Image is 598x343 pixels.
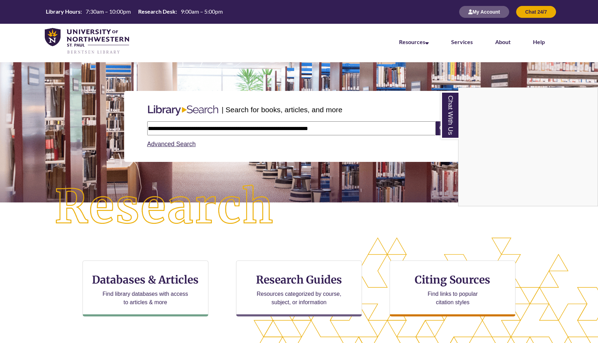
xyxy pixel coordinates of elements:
[45,28,129,55] img: UNWSP Library Logo
[458,87,598,206] div: Chat With Us
[441,91,458,139] a: Chat With Us
[458,88,598,206] iframe: Chat Widget
[399,38,429,45] a: Resources
[495,38,511,45] a: About
[533,38,545,45] a: Help
[451,38,473,45] a: Services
